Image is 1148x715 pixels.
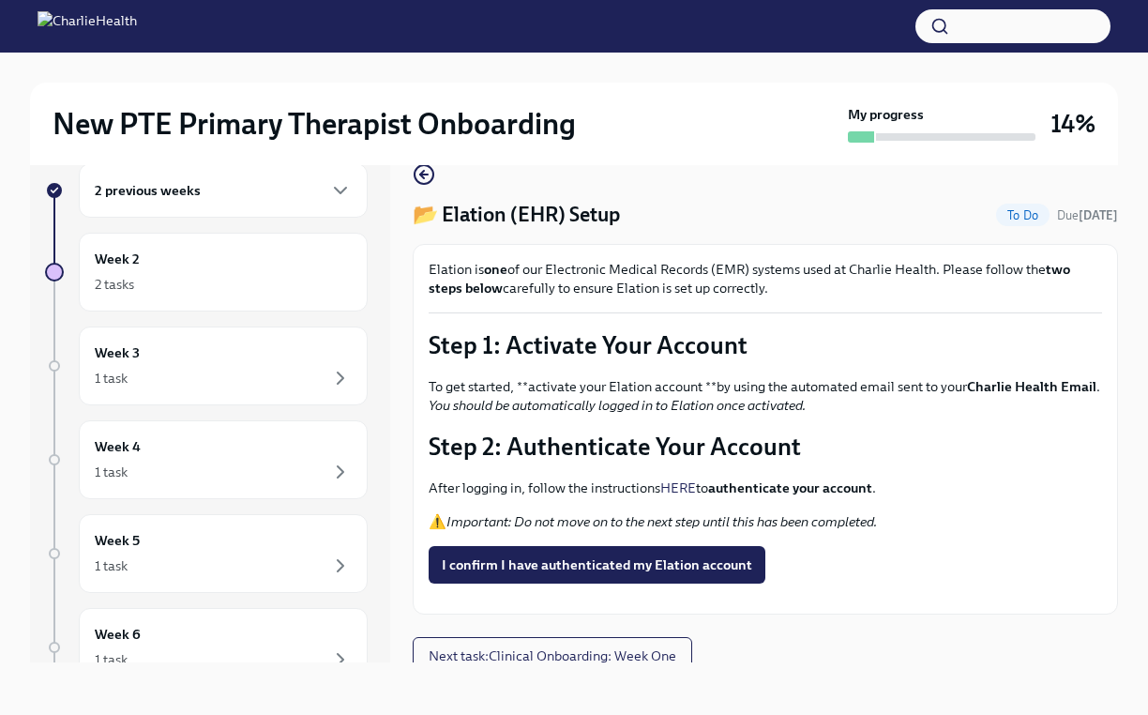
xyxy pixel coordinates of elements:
[848,105,924,124] strong: My progress
[429,479,1102,497] p: After logging in, follow the instructions to .
[53,105,576,143] h2: New PTE Primary Therapist Onboarding
[429,647,676,665] span: Next task : Clinical Onboarding: Week One
[484,261,507,278] strong: one
[45,327,368,405] a: Week 31 task
[429,328,1102,362] p: Step 1: Activate Your Account
[996,208,1050,222] span: To Do
[95,342,140,363] h6: Week 3
[660,479,696,496] a: HERE
[95,180,201,201] h6: 2 previous weeks
[429,546,765,584] button: I confirm I have authenticated my Elation account
[429,397,806,414] em: You should be automatically logged in to Elation once activated.
[429,512,1102,531] p: ⚠️
[429,377,1102,415] p: To get started, **activate your Elation account **by using the automated email sent to your .
[95,556,128,575] div: 1 task
[95,275,134,294] div: 2 tasks
[45,420,368,499] a: Week 41 task
[38,11,137,41] img: CharlieHealth
[967,378,1096,395] strong: Charlie Health Email
[1050,107,1095,141] h3: 14%
[95,463,128,481] div: 1 task
[79,163,368,218] div: 2 previous weeks
[45,233,368,312] a: Week 22 tasks
[442,555,752,574] span: I confirm I have authenticated my Elation account
[446,513,877,530] em: Important: Do not move on to the next step until this has been completed.
[708,479,872,496] strong: authenticate your account
[45,608,368,687] a: Week 61 task
[1057,208,1118,222] span: Due
[95,249,140,269] h6: Week 2
[413,637,692,675] button: Next task:Clinical Onboarding: Week One
[429,430,1102,464] p: Step 2: Authenticate Your Account
[45,514,368,593] a: Week 51 task
[95,530,140,551] h6: Week 5
[429,260,1102,297] p: Elation is of our Electronic Medical Records (EMR) systems used at Charlie Health. Please follow ...
[1079,208,1118,222] strong: [DATE]
[95,369,128,388] div: 1 task
[95,436,141,457] h6: Week 4
[95,624,141,645] h6: Week 6
[413,201,620,229] h4: 📂 Elation (EHR) Setup
[95,650,128,669] div: 1 task
[1057,206,1118,224] span: September 19th, 2025 07:00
